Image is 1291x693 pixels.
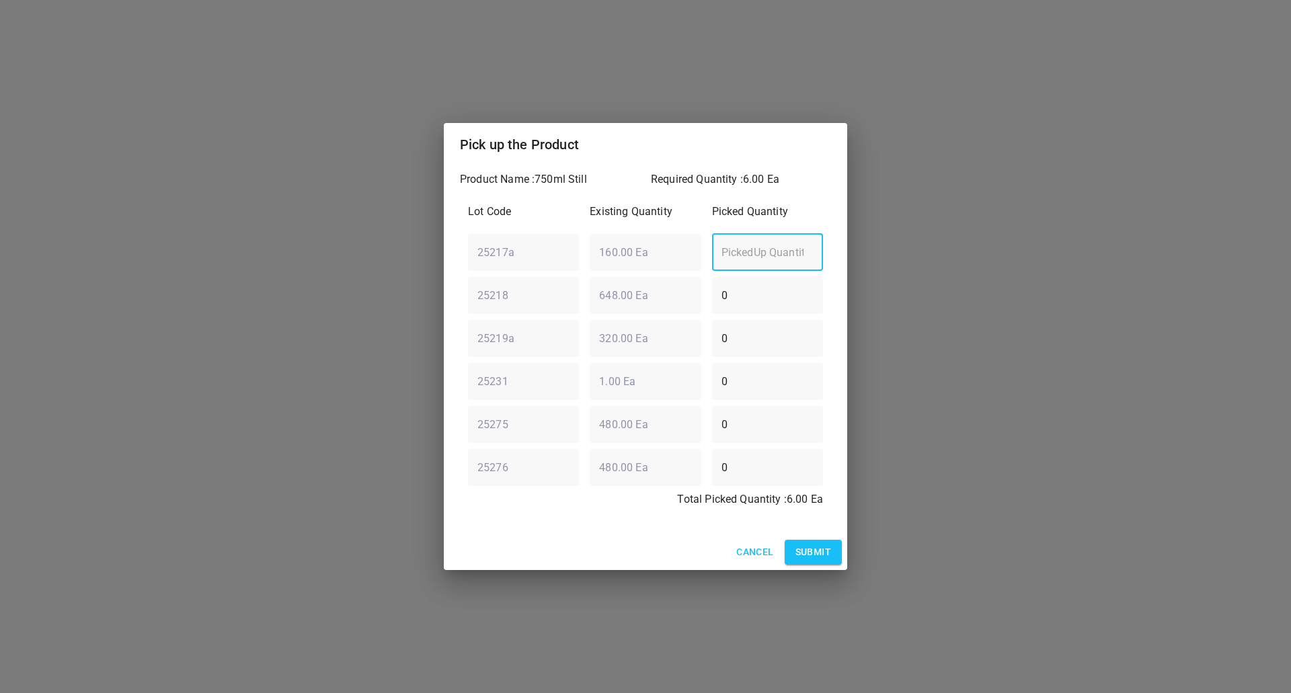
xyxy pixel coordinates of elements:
[712,448,823,486] input: PickedUp Quantity
[590,233,701,271] input: Total Unit Value
[590,276,701,314] input: Total Unit Value
[731,540,779,565] button: Cancel
[712,233,823,271] input: PickedUp Quantity
[712,276,823,314] input: PickedUp Quantity
[468,405,579,443] input: Lot Code
[468,233,579,271] input: Lot Code
[590,319,701,357] input: Total Unit Value
[468,448,579,486] input: Lot Code
[468,362,579,400] input: Lot Code
[460,134,831,155] h2: Pick up the Product
[651,171,831,188] p: Required Quantity : 6.00 Ea
[590,204,701,220] p: Existing Quantity
[712,204,823,220] p: Picked Quantity
[590,448,701,486] input: Total Unit Value
[736,544,773,561] span: Cancel
[460,171,640,188] p: Product Name : 750ml Still
[795,544,831,561] span: Submit
[468,319,579,357] input: Lot Code
[712,362,823,400] input: PickedUp Quantity
[712,405,823,443] input: PickedUp Quantity
[590,362,701,400] input: Total Unit Value
[468,491,823,507] p: Total Picked Quantity : 6.00 Ea
[712,319,823,357] input: PickedUp Quantity
[785,540,842,565] button: Submit
[468,204,579,220] p: Lot Code
[590,405,701,443] input: Total Unit Value
[468,276,579,314] input: Lot Code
